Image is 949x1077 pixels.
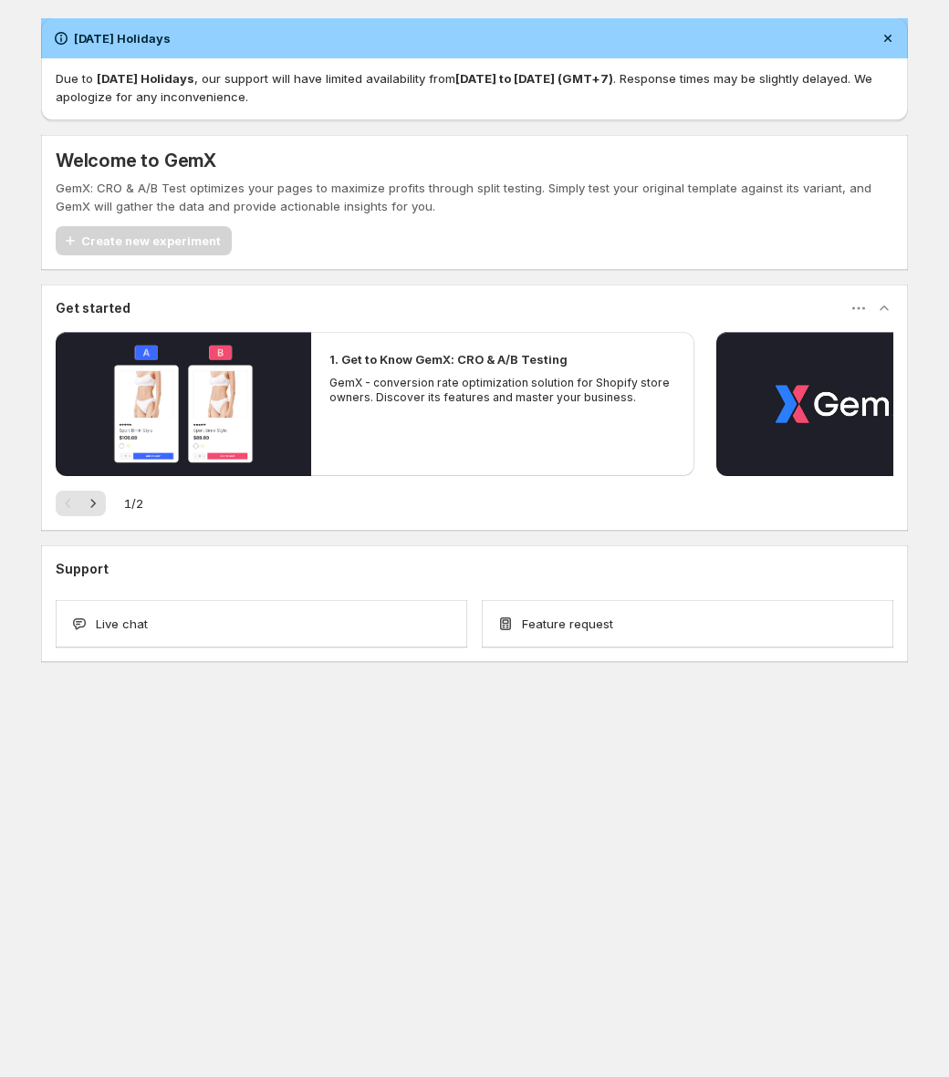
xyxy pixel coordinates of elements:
[522,615,613,633] span: Feature request
[56,560,109,578] h3: Support
[329,350,568,368] h2: 1. Get to Know GemX: CRO & A/B Testing
[74,29,171,47] h2: [DATE] Holidays
[56,299,130,317] h3: Get started
[455,71,613,86] strong: [DATE] to [DATE] (GMT+7)
[56,179,893,215] p: GemX: CRO & A/B Test optimizes your pages to maximize profits through split testing. Simply test ...
[96,615,148,633] span: Live chat
[329,376,676,405] p: GemX - conversion rate optimization solution for Shopify store owners. Discover its features and ...
[124,494,143,513] span: 1 / 2
[56,69,893,106] p: Due to , our support will have limited availability from . Response times may be slightly delayed...
[97,71,194,86] strong: [DATE] Holidays
[56,150,216,171] h5: Welcome to GemX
